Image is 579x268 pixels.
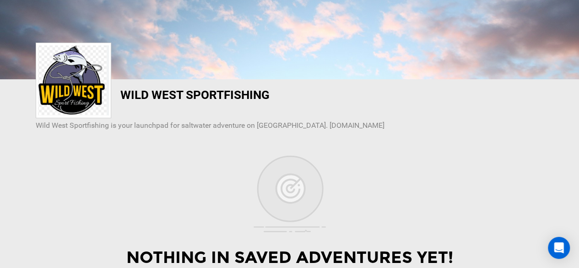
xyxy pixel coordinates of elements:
div: Open Intercom Messenger [548,237,570,259]
img: profile_pic_6208c2ed3043902e05981e995300f417.png [38,45,109,115]
p: Wild West Sportfishing is your launchpad for saltwater adventure on [GEOGRAPHIC_DATA]. [DOMAIN_NAME] [36,120,544,131]
h1: Wild West Sportfishing [120,88,377,101]
img: empty cart [254,155,326,232]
